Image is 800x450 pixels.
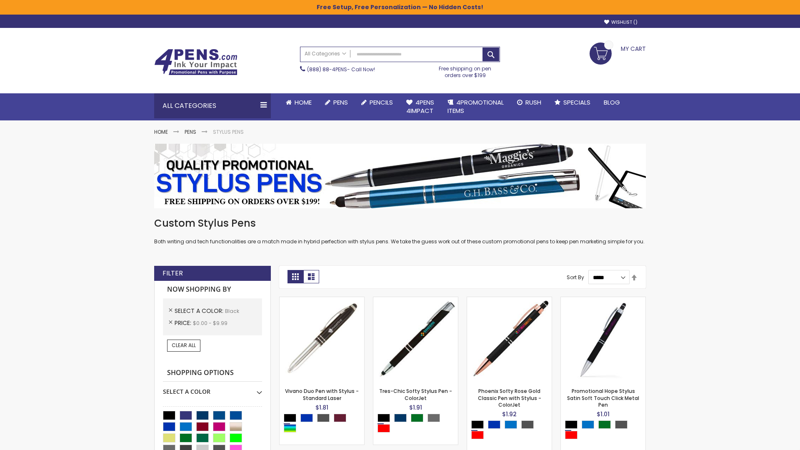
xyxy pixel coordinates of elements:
[471,420,484,429] div: Black
[154,93,271,118] div: All Categories
[597,410,610,418] span: $1.01
[561,297,645,382] img: Promotional Hope Stylus Satin Soft Touch Click Metal Pen-Black
[441,93,510,120] a: 4PROMOTIONALITEMS
[373,297,458,382] img: Tres-Chic Softy Stylus Pen - ColorJet-Black
[163,364,262,382] strong: Shopping Options
[377,414,458,435] div: Select A Color
[163,281,262,298] strong: Now Shopping by
[471,431,484,439] div: Red
[154,217,646,245] div: Both writing and tech functionalities are a match made in hybrid perfection with stylus pens. We ...
[525,98,541,107] span: Rush
[548,93,597,112] a: Specials
[355,93,400,112] a: Pencils
[565,420,645,441] div: Select A Color
[597,93,627,112] a: Blog
[521,420,534,429] div: Gunmetal
[287,270,303,283] strong: Grid
[478,387,541,408] a: Phoenix Softy Rose Gold Classic Pen with Stylus - ColorJet
[193,320,227,327] span: $0.00 - $9.99
[295,98,312,107] span: Home
[307,66,347,73] a: (888) 88-4PENS
[379,387,452,401] a: Tres-Chic Softy Stylus Pen - ColorJet
[565,431,577,439] div: Red
[172,342,196,349] span: Clear All
[333,98,348,107] span: Pens
[447,98,504,115] span: 4PROMOTIONAL ITEMS
[175,319,193,327] span: Price
[280,297,364,382] img: Vivano Duo Pen with Stylus - Standard Laser-Black
[505,420,517,429] div: Blue Light
[305,50,346,57] span: All Categories
[615,420,627,429] div: Gunmetal
[167,340,200,351] a: Clear All
[300,414,313,422] div: Blue
[307,66,375,73] span: - Call Now!
[318,93,355,112] a: Pens
[467,297,552,382] img: Phoenix Softy Rose Gold Classic Pen with Stylus - ColorJet-Black
[175,307,225,315] span: Select A Color
[604,98,620,107] span: Blog
[279,93,318,112] a: Home
[563,98,590,107] span: Specials
[300,47,350,61] a: All Categories
[406,98,434,115] span: 4Pens 4impact
[284,414,364,435] div: Select A Color
[430,62,500,79] div: Free shipping on pen orders over $199
[427,414,440,422] div: Grey
[370,98,393,107] span: Pencils
[471,420,552,441] div: Select A Color
[315,403,328,412] span: $1.81
[280,297,364,304] a: Vivano Duo Pen with Stylus - Standard Laser-Black
[565,420,577,429] div: Black
[225,307,239,315] span: Black
[567,387,639,408] a: Promotional Hope Stylus Satin Soft Touch Click Metal Pen
[377,414,390,422] div: Black
[154,128,168,135] a: Home
[561,297,645,304] a: Promotional Hope Stylus Satin Soft Touch Click Metal Pen-Black
[467,297,552,304] a: Phoenix Softy Rose Gold Classic Pen with Stylus - ColorJet-Black
[213,128,244,135] strong: Stylus Pens
[411,414,423,422] div: Green
[163,382,262,396] div: Select A Color
[377,424,390,432] div: Red
[284,424,296,432] div: Assorted
[510,93,548,112] a: Rush
[567,274,584,281] label: Sort By
[162,269,183,278] strong: Filter
[409,403,422,412] span: $1.91
[373,297,458,304] a: Tres-Chic Softy Stylus Pen - ColorJet-Black
[285,387,359,401] a: Vivano Duo Pen with Stylus - Standard Laser
[154,217,646,230] h1: Custom Stylus Pens
[317,414,330,422] div: Gunmetal
[185,128,196,135] a: Pens
[394,414,407,422] div: Navy Blue
[284,414,296,422] div: Black
[604,19,637,25] a: Wishlist
[582,420,594,429] div: Blue Light
[334,414,346,422] div: Dark Red
[154,49,237,75] img: 4Pens Custom Pens and Promotional Products
[488,420,500,429] div: Blue
[400,93,441,120] a: 4Pens4impact
[154,144,646,208] img: Stylus Pens
[502,410,517,418] span: $1.92
[598,420,611,429] div: Green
